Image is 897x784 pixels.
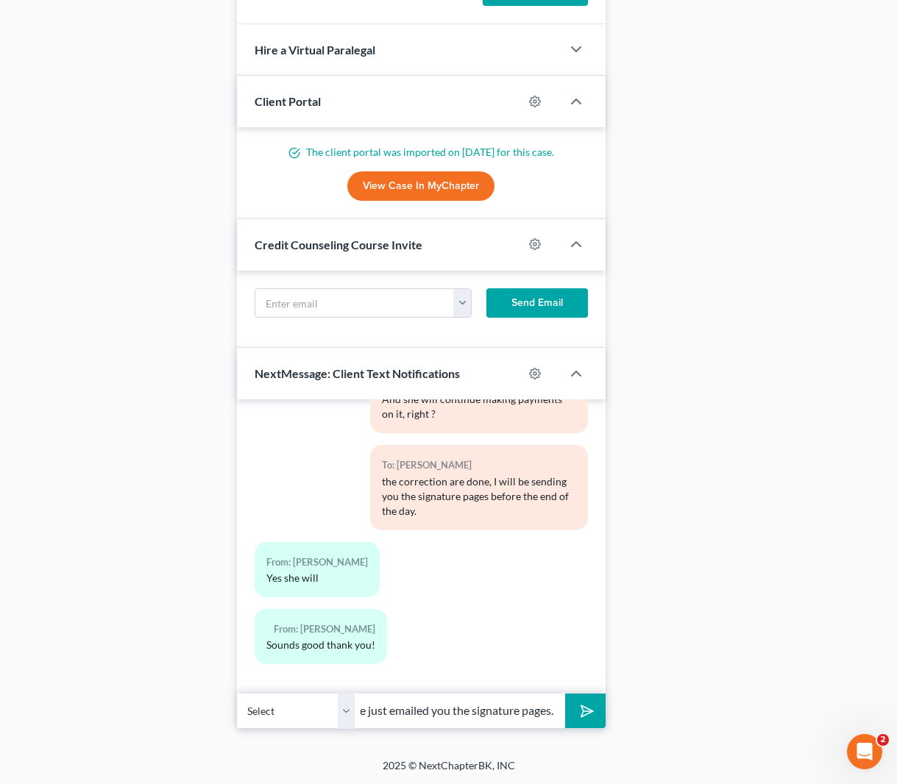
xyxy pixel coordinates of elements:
input: Say something... [355,693,565,729]
div: And she will continue making payments on it, right ? [382,392,575,421]
div: the correction are done, I will be sending you the signature pages before the end of the day. [382,474,575,518]
div: From: [PERSON_NAME] [266,621,375,638]
input: Enter email [255,289,454,317]
span: Client Portal [255,94,321,108]
span: Hire a Virtual Paralegal [255,43,375,57]
div: To: [PERSON_NAME] [382,457,575,474]
a: View Case in MyChapter [347,171,494,201]
div: Yes she will [266,571,368,585]
div: Sounds good thank you! [266,638,375,652]
span: NextMessage: Client Text Notifications [255,366,460,380]
p: The client portal was imported on [DATE] for this case. [255,145,588,160]
span: 2 [877,734,889,746]
button: Send Email [486,288,588,318]
iframe: Intercom live chat [847,734,882,769]
span: Credit Counseling Course Invite [255,238,422,252]
div: From: [PERSON_NAME] [266,554,368,571]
